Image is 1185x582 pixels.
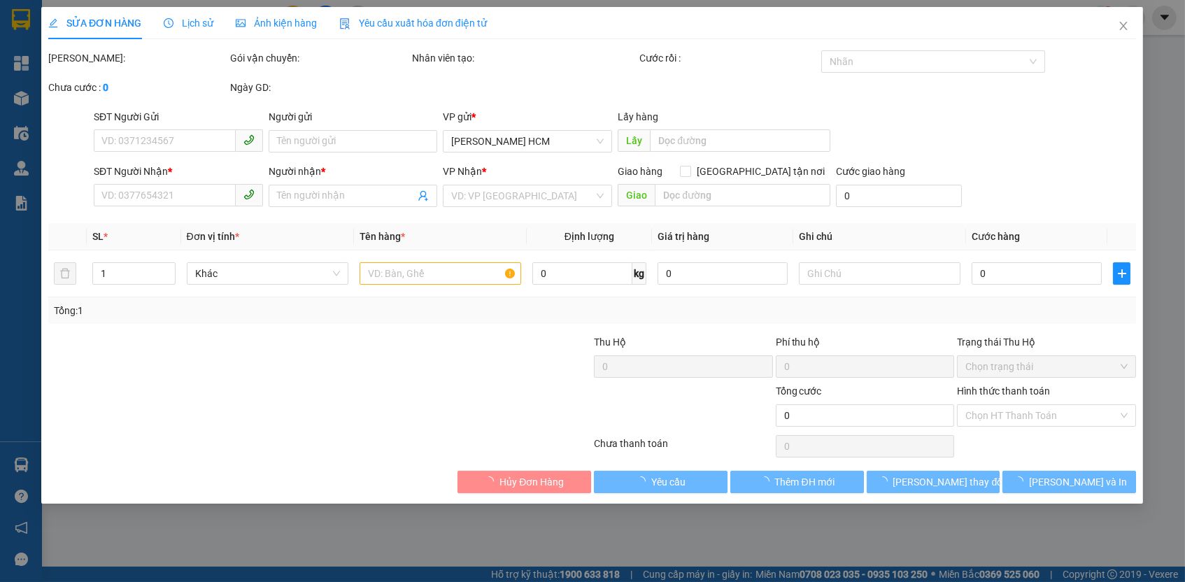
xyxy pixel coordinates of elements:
[243,134,255,145] span: phone
[800,262,961,285] input: Ghi Chú
[867,471,1000,493] button: [PERSON_NAME] thay đổi
[48,80,227,95] div: Chưa cước :
[966,356,1128,377] span: Chọn trạng thái
[94,164,263,179] div: SĐT Người Nhận
[1114,268,1130,279] span: plus
[794,223,967,250] th: Ghi chú
[594,336,626,348] span: Thu Hộ
[1014,476,1030,486] span: loading
[269,164,438,179] div: Người nhận
[360,231,405,242] span: Tên hàng
[54,262,76,285] button: delete
[618,129,650,152] span: Lấy
[484,476,499,486] span: loading
[776,334,955,355] div: Phí thu hộ
[958,385,1051,397] label: Hình thức thanh toán
[48,18,58,28] span: edit
[878,476,893,486] span: loading
[360,262,521,285] input: VD: Bàn, Ghế
[412,50,637,66] div: Nhân viên tạo:
[1003,471,1137,493] button: [PERSON_NAME] và In
[457,471,591,493] button: Hủy Đơn Hàng
[1030,474,1128,490] span: [PERSON_NAME] và In
[636,476,651,486] span: loading
[164,18,173,28] span: clock-circle
[1114,262,1131,285] button: plus
[339,17,487,29] span: Yêu cầu xuất hóa đơn điện tử
[164,17,213,29] span: Lịch sử
[444,166,483,177] span: VP Nhận
[618,184,655,206] span: Giao
[658,231,710,242] span: Giá trị hàng
[94,109,263,125] div: SĐT Người Gửi
[837,185,962,207] input: Cước giao hàng
[692,164,831,179] span: [GEOGRAPHIC_DATA] tận nơi
[594,471,728,493] button: Yêu cầu
[444,109,613,125] div: VP gửi
[958,334,1137,350] div: Trạng thái Thu Hộ
[195,263,340,284] span: Khác
[92,231,104,242] span: SL
[650,129,830,152] input: Dọc đường
[633,262,647,285] span: kg
[618,111,658,122] span: Lấy hàng
[499,474,564,490] span: Hủy Đơn Hàng
[48,50,227,66] div: [PERSON_NAME]:
[452,131,604,152] span: Trần Phú HCM
[776,385,822,397] span: Tổng cước
[592,436,774,460] div: Chưa thanh toán
[760,476,775,486] span: loading
[639,50,818,66] div: Cước rồi :
[236,17,317,29] span: Ảnh kiện hàng
[837,166,906,177] label: Cước giao hàng
[1119,20,1130,31] span: close
[565,231,614,242] span: Định lượng
[269,109,438,125] div: Người gửi
[48,17,141,29] span: SỬA ĐƠN HÀNG
[187,231,239,242] span: Đơn vị tính
[230,50,409,66] div: Gói vận chuyển:
[54,303,457,318] div: Tổng: 1
[236,18,246,28] span: picture
[893,474,1005,490] span: [PERSON_NAME] thay đổi
[339,18,350,29] img: icon
[243,189,255,200] span: phone
[103,82,108,93] b: 0
[655,184,830,206] input: Dọc đường
[418,190,430,201] span: user-add
[972,231,1021,242] span: Cước hàng
[618,166,662,177] span: Giao hàng
[775,474,835,490] span: Thêm ĐH mới
[651,474,686,490] span: Yêu cầu
[730,471,864,493] button: Thêm ĐH mới
[230,80,409,95] div: Ngày GD:
[1105,7,1144,46] button: Close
